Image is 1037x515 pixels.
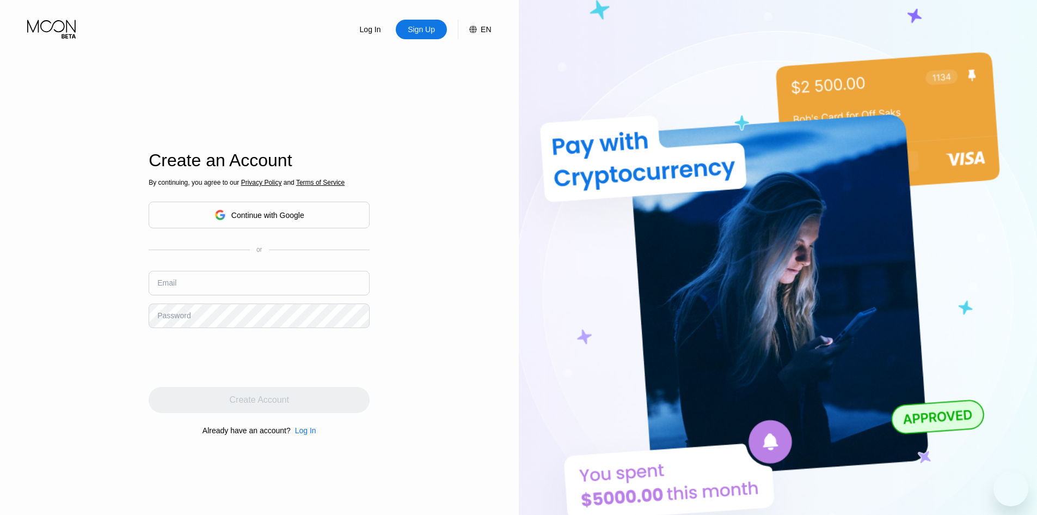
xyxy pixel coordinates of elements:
[291,426,316,435] div: Log In
[149,336,314,379] iframe: reCAPTCHA
[481,25,491,34] div: EN
[407,24,436,35] div: Sign Up
[231,211,304,220] div: Continue with Google
[149,179,370,186] div: By continuing, you agree to our
[458,20,491,39] div: EN
[241,179,282,186] span: Privacy Policy
[157,311,191,320] div: Password
[993,471,1028,506] iframe: Button to launch messaging window
[256,246,262,253] div: or
[396,20,447,39] div: Sign Up
[345,20,396,39] div: Log In
[296,179,345,186] span: Terms of Service
[359,24,382,35] div: Log In
[281,179,296,186] span: and
[149,150,370,171] div: Create an Account
[149,202,370,228] div: Continue with Google
[203,426,291,435] div: Already have an account?
[295,426,316,435] div: Log In
[157,278,176,287] div: Email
